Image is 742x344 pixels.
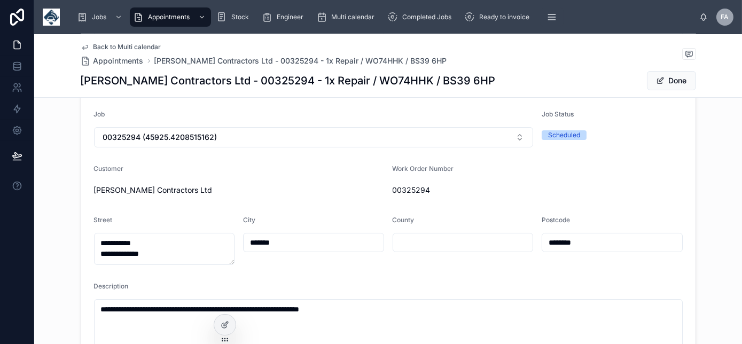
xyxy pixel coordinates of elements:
[81,73,496,88] h1: [PERSON_NAME] Contractors Ltd - 00325294 - 1x Repair / WO74HHK / BS39 6HP
[148,13,190,21] span: Appointments
[313,7,382,27] a: Multi calendar
[542,216,570,224] span: Postcode
[479,13,529,21] span: Ready to invoice
[331,13,374,21] span: Multi calendar
[68,5,699,29] div: scrollable content
[94,185,384,196] span: [PERSON_NAME] Contractors Ltd
[92,13,106,21] span: Jobs
[103,132,217,143] span: 00325294 (45925.4208515162)
[154,56,447,66] a: [PERSON_NAME] Contractors Ltd - 00325294 - 1x Repair / WO74HHK / BS39 6HP
[461,7,537,27] a: Ready to invoice
[647,71,696,90] button: Done
[721,13,729,21] span: FA
[94,165,124,173] span: Customer
[74,7,128,27] a: Jobs
[43,9,60,26] img: App logo
[384,7,459,27] a: Completed Jobs
[243,216,255,224] span: City
[213,7,256,27] a: Stock
[81,56,144,66] a: Appointments
[130,7,211,27] a: Appointments
[277,13,303,21] span: Engineer
[94,216,113,224] span: Street
[94,127,534,147] button: Select Button
[402,13,451,21] span: Completed Jobs
[231,13,249,21] span: Stock
[259,7,311,27] a: Engineer
[542,110,574,118] span: Job Status
[393,165,454,173] span: Work Order Number
[93,43,161,51] span: Back to Multi calendar
[94,282,129,290] span: Description
[81,43,161,51] a: Back to Multi calendar
[93,56,144,66] span: Appointments
[393,216,415,224] span: County
[94,110,105,118] span: Job
[393,185,683,196] span: 00325294
[548,130,580,140] div: Scheduled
